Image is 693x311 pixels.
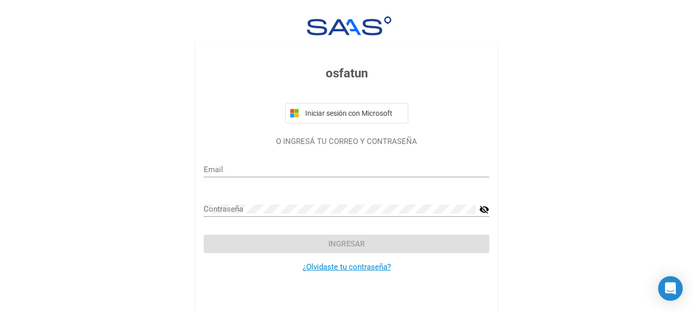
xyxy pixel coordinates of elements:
[204,235,489,253] button: Ingresar
[303,262,391,272] a: ¿Olvidaste tu contraseña?
[303,109,404,117] span: Iniciar sesión con Microsoft
[204,136,489,148] p: O INGRESÁ TU CORREO Y CONTRASEÑA
[285,103,408,123] button: Iniciar sesión con Microsoft
[479,203,489,216] mat-icon: visibility_off
[658,276,683,301] div: Open Intercom Messenger
[204,64,489,82] h3: osfatun
[328,239,365,248] span: Ingresar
